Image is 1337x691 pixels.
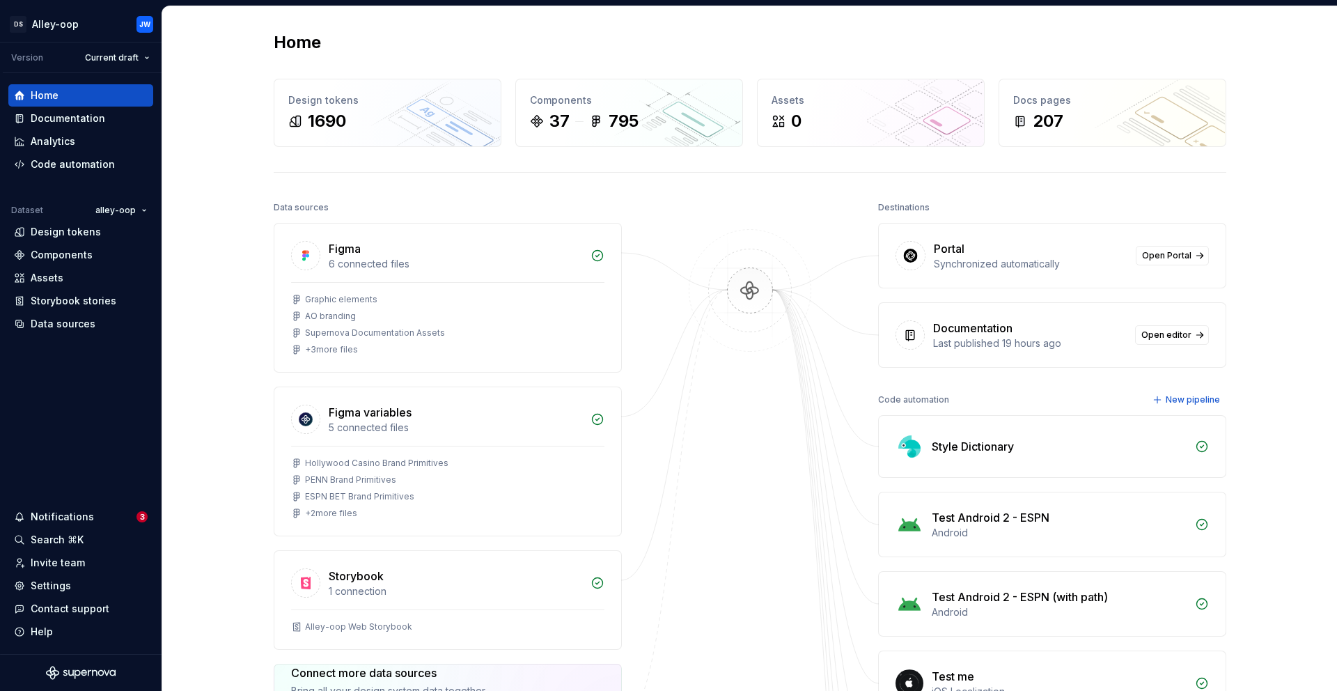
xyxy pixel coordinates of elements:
[8,313,153,335] a: Data sources
[933,320,1012,336] div: Documentation
[139,19,150,30] div: JW
[95,205,136,216] span: alley-oop
[31,134,75,148] div: Analytics
[791,110,802,132] div: 0
[932,605,1187,619] div: Android
[8,621,153,643] button: Help
[31,271,63,285] div: Assets
[8,575,153,597] a: Settings
[8,529,153,551] button: Search ⌘K
[515,79,743,147] a: Components37795
[308,110,346,132] div: 1690
[305,327,445,339] div: Supernova Documentation Assets
[11,205,43,216] div: Dataset
[136,511,148,522] span: 3
[8,506,153,528] button: Notifications3
[878,390,949,410] div: Code automation
[932,589,1108,605] div: Test Android 2 - ESPN (with path)
[1136,246,1209,265] a: Open Portal
[934,257,1127,271] div: Synchronized automatically
[1141,329,1191,341] span: Open editor
[8,153,153,176] a: Code automation
[8,267,153,289] a: Assets
[46,666,116,680] svg: Supernova Logo
[31,533,84,547] div: Search ⌘K
[878,198,930,217] div: Destinations
[32,17,79,31] div: Alley-oop
[932,668,974,685] div: Test me
[8,130,153,153] a: Analytics
[530,93,728,107] div: Components
[305,294,377,305] div: Graphic elements
[329,568,384,584] div: Storybook
[274,31,321,54] h2: Home
[274,198,329,217] div: Data sources
[329,584,582,598] div: 1 connection
[89,201,153,220] button: alley-oop
[305,491,414,502] div: ESPN BET Brand Primitives
[11,52,43,63] div: Version
[31,111,105,125] div: Documentation
[274,223,622,373] a: Figma6 connected filesGraphic elementsAO brandingSupernova Documentation Assets+3more files
[31,294,116,308] div: Storybook stories
[329,404,412,421] div: Figma variables
[8,107,153,130] a: Documentation
[274,550,622,650] a: Storybook1 connectionAlley-oop Web Storybook
[305,344,358,355] div: + 3 more files
[1033,110,1063,132] div: 207
[8,221,153,243] a: Design tokens
[1148,390,1226,410] button: New pipeline
[305,474,396,486] div: PENN Brand Primitives
[932,509,1049,526] div: Test Android 2 - ESPN
[31,225,101,239] div: Design tokens
[934,240,964,257] div: Portal
[8,552,153,574] a: Invite team
[305,508,357,519] div: + 2 more files
[10,16,26,33] div: DS
[79,48,156,68] button: Current draft
[305,458,448,469] div: Hollywood Casino Brand Primitives
[932,526,1187,540] div: Android
[8,290,153,312] a: Storybook stories
[1166,394,1220,405] span: New pipeline
[291,665,487,681] div: Connect more data sources
[8,244,153,266] a: Components
[31,248,93,262] div: Components
[999,79,1226,147] a: Docs pages207
[8,84,153,107] a: Home
[329,240,361,257] div: Figma
[85,52,139,63] span: Current draft
[31,625,53,639] div: Help
[274,79,501,147] a: Design tokens1690
[31,157,115,171] div: Code automation
[31,317,95,331] div: Data sources
[329,421,582,435] div: 5 connected files
[772,93,970,107] div: Assets
[1135,325,1209,345] a: Open editor
[31,602,109,616] div: Contact support
[31,510,94,524] div: Notifications
[757,79,985,147] a: Assets0
[305,311,356,322] div: AO branding
[274,387,622,536] a: Figma variables5 connected filesHollywood Casino Brand PrimitivesPENN Brand PrimitivesESPN BET Br...
[8,598,153,620] button: Contact support
[31,579,71,593] div: Settings
[1013,93,1212,107] div: Docs pages
[3,9,159,39] button: DSAlley-oopJW
[609,110,639,132] div: 795
[932,438,1014,455] div: Style Dictionary
[305,621,412,632] div: Alley-oop Web Storybook
[31,88,58,102] div: Home
[933,336,1127,350] div: Last published 19 hours ago
[549,110,570,132] div: 37
[31,556,85,570] div: Invite team
[288,93,487,107] div: Design tokens
[329,257,582,271] div: 6 connected files
[1142,250,1191,261] span: Open Portal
